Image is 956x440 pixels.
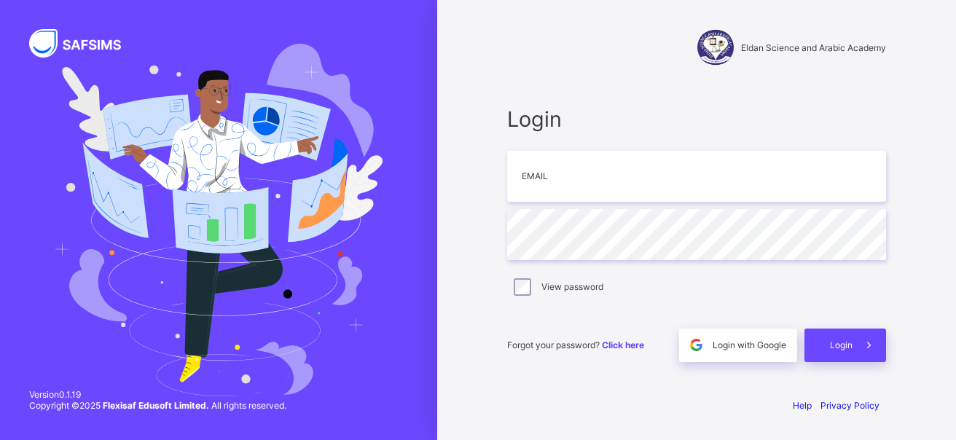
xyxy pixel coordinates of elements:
a: Click here [602,339,644,350]
label: View password [541,281,603,292]
a: Privacy Policy [820,400,879,411]
a: Help [793,400,812,411]
span: Login [830,339,853,350]
img: google.396cfc9801f0270233282035f929180a.svg [688,337,705,353]
span: Login [507,106,886,132]
img: SAFSIMS Logo [29,29,138,58]
span: Version 0.1.19 [29,389,286,400]
strong: Flexisaf Edusoft Limited. [103,400,209,411]
span: Forgot your password? [507,339,644,350]
span: Login with Google [713,339,786,350]
img: Hero Image [55,44,382,396]
span: Eldan Science and Arabic Academy [741,42,886,53]
span: Copyright © 2025 All rights reserved. [29,400,286,411]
